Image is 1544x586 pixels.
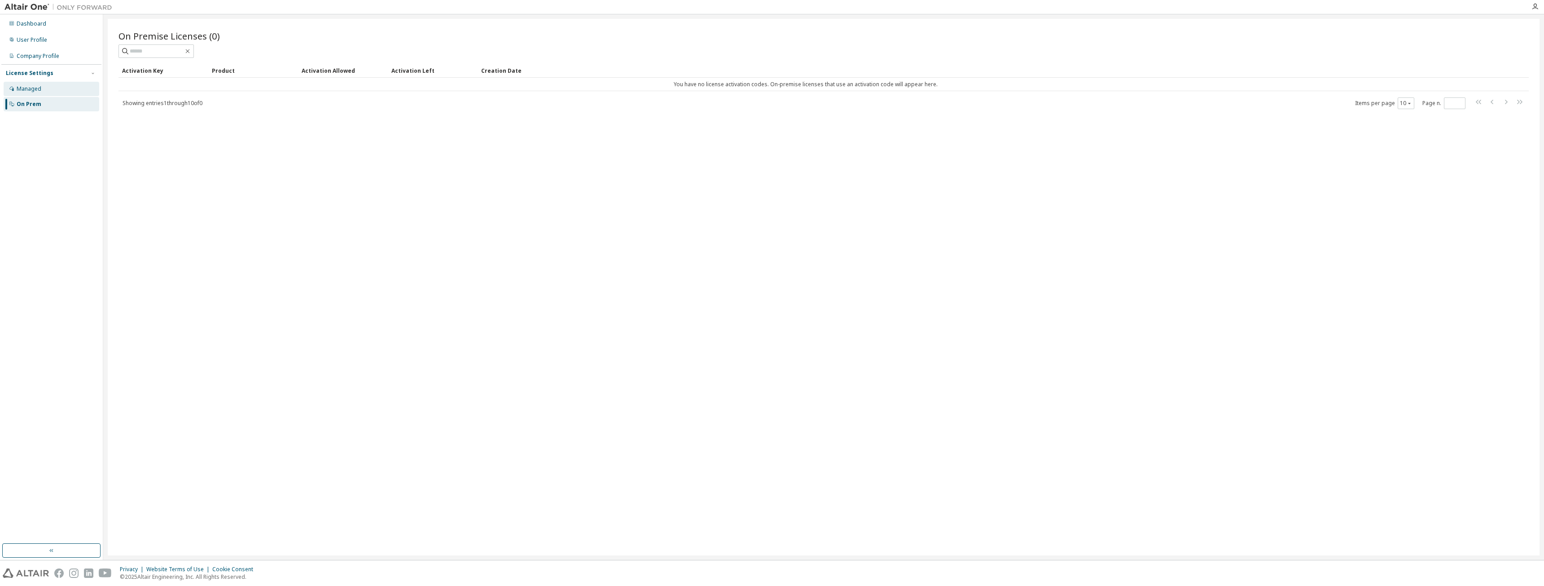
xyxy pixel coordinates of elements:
img: linkedin.svg [84,568,93,578]
span: Showing entries 1 through 10 of 0 [123,99,202,107]
img: Altair One [4,3,117,12]
div: Managed [17,85,41,93]
img: altair_logo.svg [3,568,49,578]
img: instagram.svg [69,568,79,578]
div: Company Profile [17,53,59,60]
div: Activation Allowed [302,63,384,78]
div: On Prem [17,101,41,108]
div: User Profile [17,36,47,44]
span: On Premise Licenses (0) [118,30,220,42]
span: Page n. [1422,97,1465,109]
div: License Settings [6,70,53,77]
div: Dashboard [17,20,46,27]
div: Product [212,63,294,78]
div: Activation Key [122,63,205,78]
td: You have no license activation codes. On-premise licenses that use an activation code will appear... [118,78,1493,91]
div: Activation Left [391,63,474,78]
button: 10 [1400,100,1412,107]
div: Cookie Consent [212,566,259,573]
img: youtube.svg [99,568,112,578]
p: © 2025 Altair Engineering, Inc. All Rights Reserved. [120,573,259,581]
div: Privacy [120,566,146,573]
img: facebook.svg [54,568,64,578]
div: Creation Date [481,63,1489,78]
div: Website Terms of Use [146,566,212,573]
span: Items per page [1355,97,1414,109]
